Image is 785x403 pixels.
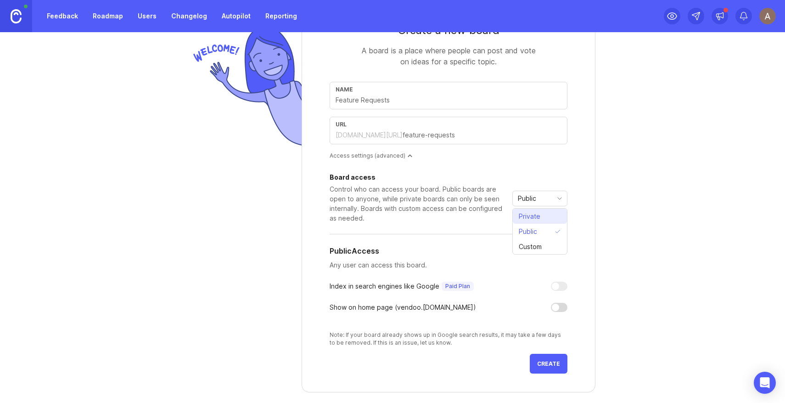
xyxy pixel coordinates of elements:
div: [DOMAIN_NAME][URL] [336,131,403,140]
a: Reporting [260,8,303,24]
input: Feature Requests [336,95,561,105]
span: Public [518,193,536,204]
span: Private [519,211,540,221]
a: Changelog [166,8,213,24]
div: Name [336,86,561,93]
button: Create [530,354,567,374]
input: feature-requests [403,130,561,140]
img: welcome-img-178bf9fb836d0a1529256ffe415d7085.png [190,23,302,150]
a: Users [132,8,162,24]
h5: Public Access [330,245,379,256]
a: Autopilot [216,8,256,24]
div: url [336,121,561,128]
a: Feedback [41,8,84,24]
div: Open Intercom Messenger [754,372,776,394]
div: Board access [330,174,509,181]
div: Control who can access your board. Public boards are open to anyone, while private boards can onl... [330,184,509,223]
svg: check icon [555,228,565,235]
span: Custom [519,242,542,252]
div: Show on home page ( vendoo .[DOMAIN_NAME]) [330,302,476,312]
svg: toggle icon [552,195,567,202]
div: toggle menu [512,191,567,206]
div: Access settings (advanced) [330,152,567,159]
span: Create [537,360,560,367]
div: Note: If your board already shows up in Google search results, it may take a few days to be remov... [330,331,567,346]
img: Andrea Lozano [759,8,776,24]
div: Index in search engines like Google [330,281,474,291]
p: Paid Plan [445,283,470,290]
div: A board is a place where people can post and vote on ideas for a specific topic. [357,45,540,67]
p: Any user can access this board. [330,260,567,270]
a: Paid Plan [439,282,474,291]
a: Roadmap [87,8,129,24]
img: Canny Home [11,9,22,23]
span: Public [519,227,537,237]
